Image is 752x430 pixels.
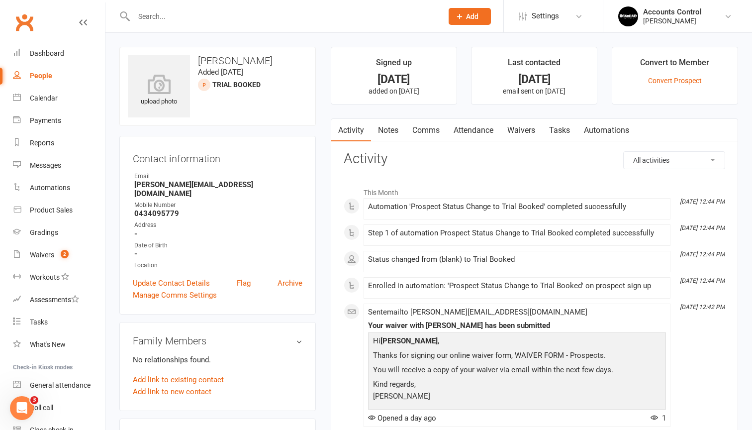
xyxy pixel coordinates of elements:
span: 1 [651,414,666,423]
div: Assessments [30,296,79,304]
div: Messages [30,161,61,169]
i: [DATE] 12:44 PM [680,277,725,284]
strong: - [134,229,302,238]
a: Clubworx [12,10,37,35]
div: Location [134,261,302,270]
div: Your waiver with [PERSON_NAME] has been submitted [368,322,666,330]
div: Reports [30,139,54,147]
a: Convert Prospect [648,77,702,85]
div: [DATE] [480,74,588,85]
div: What's New [30,340,66,348]
h3: Contact information [133,149,302,164]
a: Waivers [500,119,542,142]
div: General attendance [30,381,91,389]
p: Hi , [371,335,663,349]
a: Assessments [13,289,105,311]
time: Added [DATE] [198,68,243,77]
a: Waivers 2 [13,244,105,266]
a: Automations [13,177,105,199]
input: Search... [131,9,436,23]
div: Date of Birth [134,241,302,250]
a: Dashboard [13,42,105,65]
p: added on [DATE] [340,87,448,95]
span: 3 [30,396,38,404]
div: Roll call [30,404,53,412]
div: Convert to Member [640,56,709,74]
div: Waivers [30,251,54,259]
div: Payments [30,116,61,124]
div: Product Sales [30,206,73,214]
div: Accounts Control [643,7,702,16]
h3: [PERSON_NAME] [128,55,307,66]
div: Signed up [376,56,412,74]
a: Manage Comms Settings [133,289,217,301]
a: What's New [13,333,105,356]
h3: Family Members [133,335,302,346]
a: Add link to new contact [133,386,211,398]
a: Workouts [13,266,105,289]
span: 2 [61,250,69,258]
strong: - [134,249,302,258]
a: Payments [13,109,105,132]
a: Archive [278,277,302,289]
a: Gradings [13,221,105,244]
i: [DATE] 12:44 PM [680,224,725,231]
span: Sent email to [PERSON_NAME][EMAIL_ADDRESS][DOMAIN_NAME] [368,308,587,317]
a: Product Sales [13,199,105,221]
i: [DATE] 12:44 PM [680,198,725,205]
p: You will receive a copy of your waiver via email within the next few days. [371,364,663,378]
div: Last contacted [508,56,561,74]
li: This Month [344,182,725,198]
div: Tasks [30,318,48,326]
div: Address [134,220,302,230]
a: Tasks [542,119,577,142]
a: Update Contact Details [133,277,210,289]
a: General attendance kiosk mode [13,374,105,397]
i: [DATE] 12:44 PM [680,251,725,258]
div: Mobile Number [134,201,302,210]
a: Calendar [13,87,105,109]
a: Add link to existing contact [133,374,224,386]
a: Tasks [13,311,105,333]
div: Enrolled in automation: 'Prospect Status Change to Trial Booked' on prospect sign up [368,282,666,290]
p: Kind regards, [PERSON_NAME] [371,378,663,405]
div: Email [134,172,302,181]
a: Comms [405,119,447,142]
div: Automations [30,184,70,192]
span: Settings [532,5,559,27]
div: People [30,72,52,80]
strong: 0434095779 [134,209,302,218]
h3: Activity [344,151,725,167]
a: Automations [577,119,636,142]
div: [DATE] [340,74,448,85]
a: Roll call [13,397,105,419]
a: Flag [237,277,251,289]
div: Dashboard [30,49,64,57]
a: Activity [331,119,371,142]
iframe: Intercom live chat [10,396,34,420]
a: Reports [13,132,105,154]
p: email sent on [DATE] [480,87,588,95]
span: Trial Booked [212,81,261,89]
a: Messages [13,154,105,177]
a: People [13,65,105,87]
i: [DATE] 12:42 PM [680,304,725,311]
a: Notes [371,119,405,142]
div: Calendar [30,94,58,102]
strong: [PERSON_NAME] [380,336,438,345]
strong: [PERSON_NAME][EMAIL_ADDRESS][DOMAIN_NAME] [134,180,302,198]
span: Opened a day ago [368,414,436,423]
div: Gradings [30,228,58,236]
a: Attendance [447,119,500,142]
img: thumb_image1701918351.png [618,6,638,26]
div: upload photo [128,74,190,107]
div: Status changed from (blank) to Trial Booked [368,255,666,264]
p: Thanks for signing our online waiver form, WAIVER FORM - Prospects. [371,349,663,364]
div: Step 1 of automation Prospect Status Change to Trial Booked completed successfully [368,229,666,237]
p: No relationships found. [133,354,302,366]
div: Automation 'Prospect Status Change to Trial Booked' completed successfully [368,203,666,211]
div: [PERSON_NAME] [643,16,702,25]
span: Add [466,12,478,20]
div: Workouts [30,273,60,281]
button: Add [449,8,491,25]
